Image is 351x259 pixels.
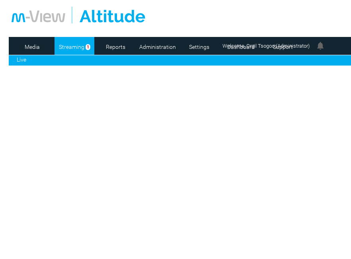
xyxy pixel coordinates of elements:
[96,41,135,53] a: Reports
[222,41,260,53] a: Dashboard
[316,41,325,50] img: bell24.png
[180,41,218,53] a: Settings
[55,41,88,53] a: Streaming
[138,41,177,53] a: Administration
[86,44,90,50] span: 1
[222,43,310,49] span: Welcome, Orgil Tsogoo (Administrator)
[17,56,26,63] a: Live
[13,41,51,53] a: Media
